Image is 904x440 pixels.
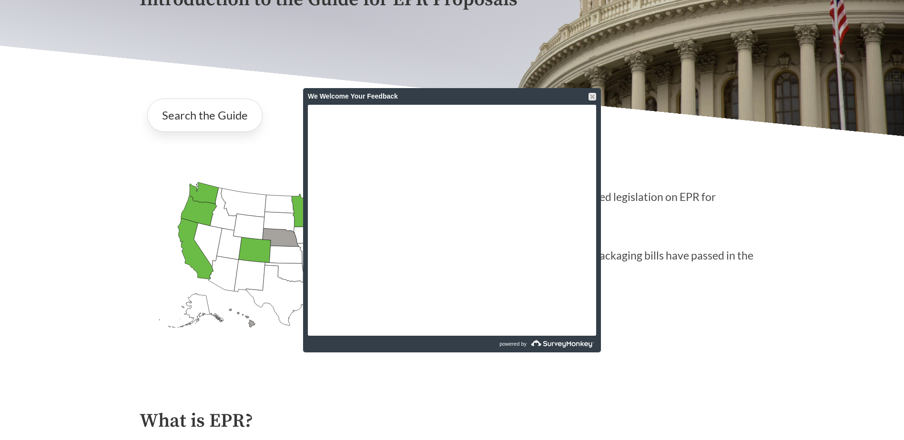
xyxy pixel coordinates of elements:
p: States have introduced legislation on EPR for packaging in [DATE] [452,174,765,232]
span: powered by [499,336,527,352]
p: EPR for packaging bills have passed in the U.S. [452,232,765,291]
a: powered by [453,336,596,352]
a: Search the Guide [147,99,263,132]
h2: What is EPR? [140,410,765,432]
div: We Welcome Your Feedback [308,88,596,105]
